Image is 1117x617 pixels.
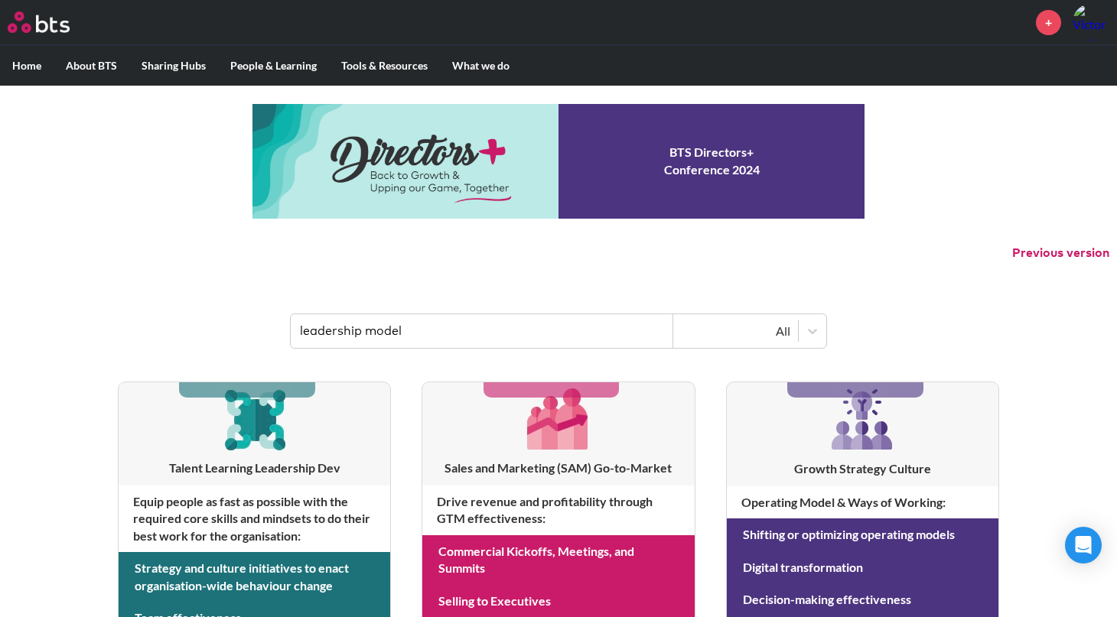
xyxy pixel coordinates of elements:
[727,460,998,477] h3: Growth Strategy Culture
[522,382,594,455] img: [object Object]
[291,314,673,348] input: Find contents, pages and demos...
[8,11,98,33] a: Go home
[129,46,218,86] label: Sharing Hubs
[422,460,694,476] h3: Sales and Marketing (SAM) Go-to-Market
[218,46,329,86] label: People & Learning
[422,485,694,535] h4: Drive revenue and profitability through GTM effectiveness :
[1012,245,1109,261] button: Previous version
[1065,527,1102,563] div: Open Intercom Messenger
[119,460,390,476] h3: Talent Learning Leadership Dev
[54,46,129,86] label: About BTS
[1073,4,1109,41] img: Victor Brandao
[727,486,998,518] h4: Operating Model & Ways of Working :
[329,46,440,86] label: Tools & Resources
[681,323,790,339] div: All
[1036,10,1061,35] a: +
[119,485,390,552] h4: Equip people as fast as possible with the required core skills and mindsets to do their best work...
[8,11,70,33] img: BTS Logo
[218,382,291,455] img: [object Object]
[1073,4,1109,41] a: Profile
[826,382,899,456] img: [object Object]
[440,46,522,86] label: What we do
[252,104,865,219] a: Conference 2024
